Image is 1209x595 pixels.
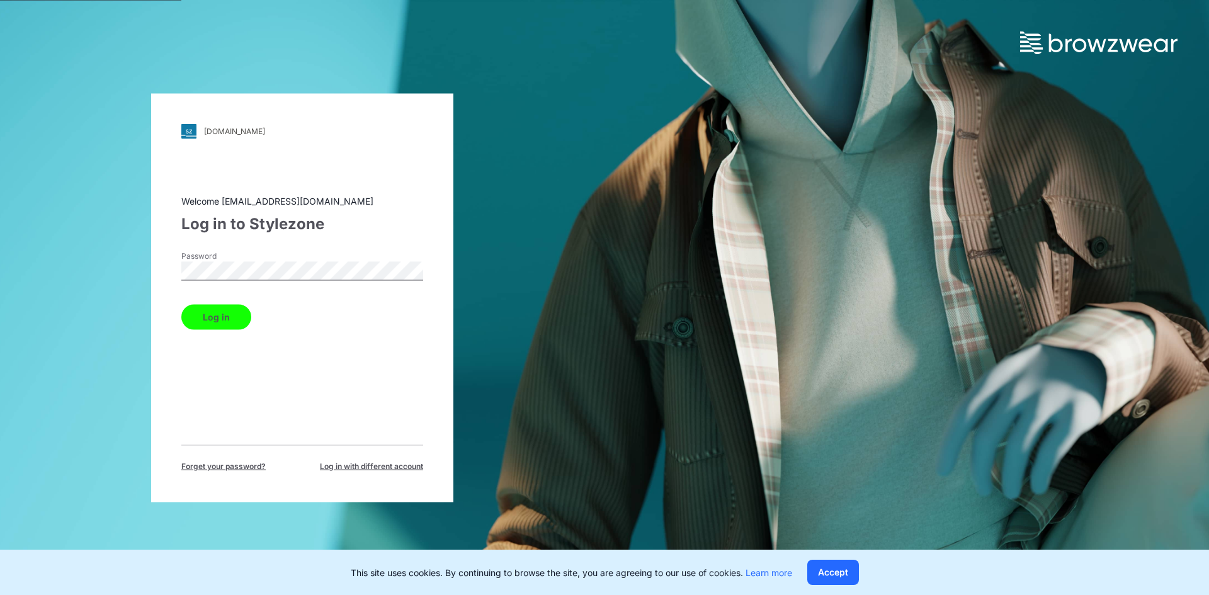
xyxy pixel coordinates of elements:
[181,304,251,329] button: Log in
[181,460,266,472] span: Forget your password?
[1020,31,1178,54] img: browzwear-logo.73288ffb.svg
[181,123,196,139] img: svg+xml;base64,PHN2ZyB3aWR0aD0iMjgiIGhlaWdodD0iMjgiIHZpZXdCb3g9IjAgMCAyOCAyOCIgZmlsbD0ibm9uZSIgeG...
[181,123,423,139] a: [DOMAIN_NAME]
[320,460,423,472] span: Log in with different account
[807,560,859,585] button: Accept
[181,194,423,207] div: Welcome [EMAIL_ADDRESS][DOMAIN_NAME]
[181,250,270,261] label: Password
[181,212,423,235] div: Log in to Stylezone
[351,566,792,579] p: This site uses cookies. By continuing to browse the site, you are agreeing to our use of cookies.
[204,127,265,136] div: [DOMAIN_NAME]
[746,567,792,578] a: Learn more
